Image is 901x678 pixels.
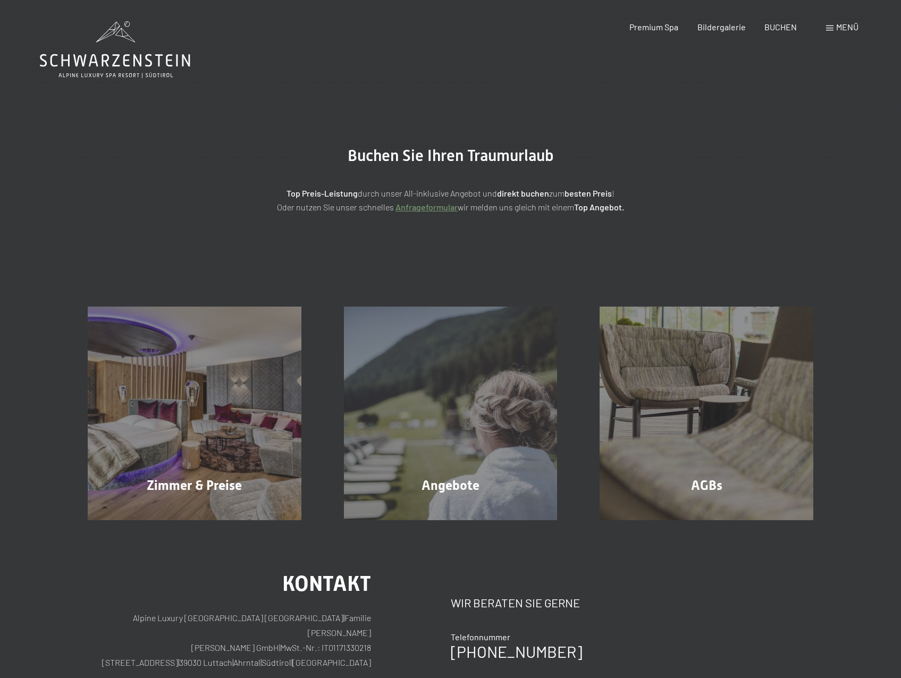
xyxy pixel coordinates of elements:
span: Menü [836,22,858,32]
span: Telefonnummer [451,632,510,642]
strong: direkt buchen [497,188,549,198]
a: Anfrageformular [395,202,458,212]
span: Angebote [422,478,479,493]
a: Buchung Angebote [323,307,579,520]
span: | [178,657,179,667]
span: Buchen Sie Ihren Traumurlaub [348,146,554,165]
span: Zimmer & Preise [147,478,242,493]
span: | [343,613,344,623]
strong: Top Angebot. [574,202,624,212]
p: durch unser All-inklusive Angebot und zum ! Oder nutzen Sie unser schnelles wir melden uns gleich... [185,187,717,214]
span: Wir beraten Sie gerne [451,596,580,609]
p: Alpine Luxury [GEOGRAPHIC_DATA] [GEOGRAPHIC_DATA] Familie [PERSON_NAME] [PERSON_NAME] GmbH MwSt.-... [88,611,371,670]
span: | [260,657,262,667]
span: Kontakt [282,571,371,596]
a: BUCHEN [764,22,797,32]
a: Bildergalerie [697,22,746,32]
a: [PHONE_NUMBER] [451,642,582,661]
strong: Top Preis-Leistung [287,188,358,198]
a: Premium Spa [629,22,678,32]
span: | [279,642,280,652]
strong: besten Preis [565,188,612,198]
a: Buchung Zimmer & Preise [66,307,323,520]
span: | [232,657,233,667]
span: AGBs [691,478,722,493]
a: Buchung AGBs [578,307,835,520]
span: | [291,657,292,667]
